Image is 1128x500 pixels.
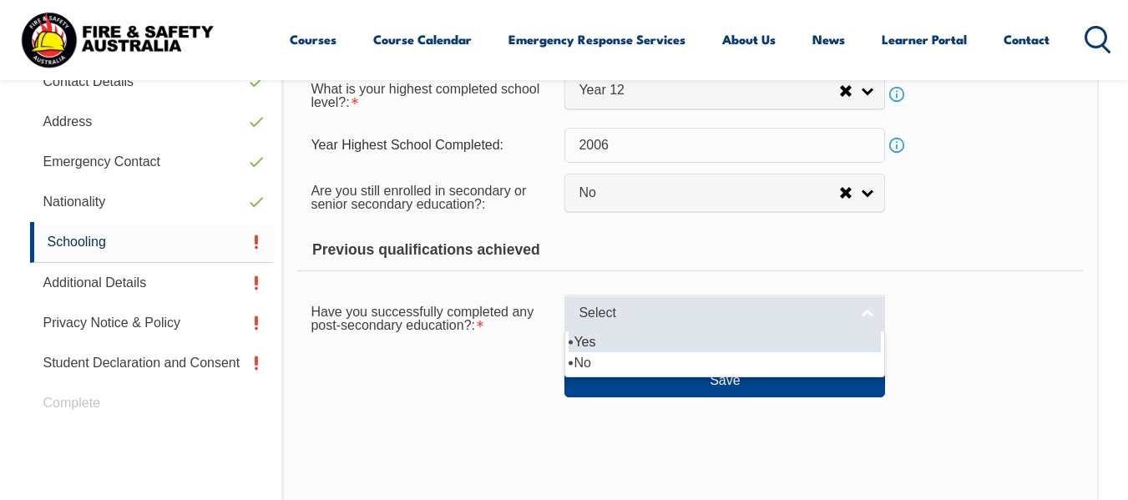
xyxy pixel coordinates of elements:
[508,19,685,59] a: Emergency Response Services
[579,305,849,322] span: Select
[30,62,274,102] a: Contact Details
[311,82,539,109] span: What is your highest completed school level?:
[30,343,274,383] a: Student Declaration and Consent
[297,294,564,341] div: Have you successfully completed any post-secondary education? is required.
[579,184,839,202] span: No
[297,230,1083,271] div: Previous qualifications achieved
[30,182,274,222] a: Nationality
[564,364,885,397] button: Save
[569,331,881,352] li: Yes
[579,82,839,99] span: Year 12
[297,71,564,118] div: What is your highest completed school level? is required.
[812,19,845,59] a: News
[885,83,908,106] a: Info
[373,19,472,59] a: Course Calendar
[885,134,908,157] a: Info
[290,19,336,59] a: Courses
[311,184,526,211] span: Are you still enrolled in secondary or senior secondary education?:
[564,128,885,163] input: YYYY
[30,142,274,182] a: Emergency Contact
[30,263,274,303] a: Additional Details
[30,222,274,263] a: Schooling
[1004,19,1050,59] a: Contact
[569,352,881,373] li: No
[722,19,776,59] a: About Us
[297,129,564,161] div: Year Highest School Completed:
[311,305,534,332] span: Have you successfully completed any post-secondary education?:
[30,303,274,343] a: Privacy Notice & Policy
[30,102,274,142] a: Address
[882,19,967,59] a: Learner Portal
